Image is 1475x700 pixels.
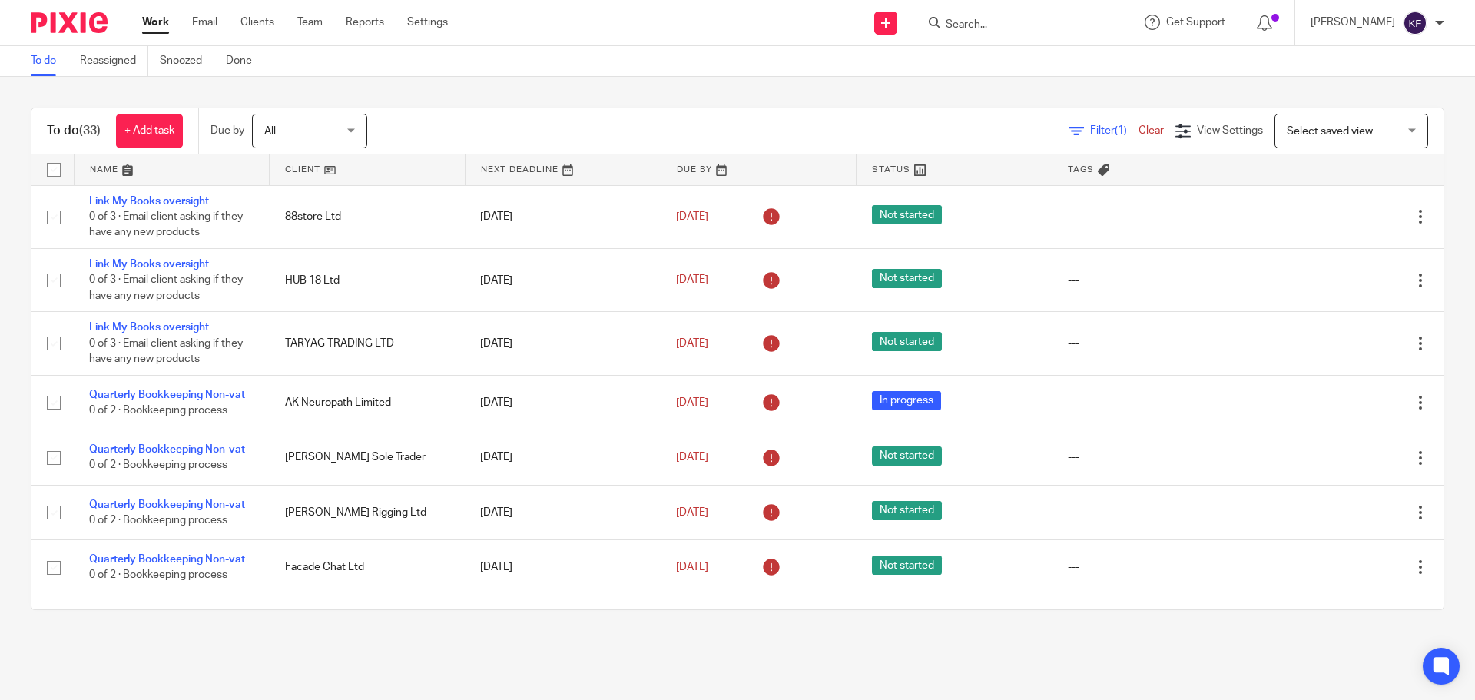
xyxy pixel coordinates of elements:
[465,185,661,248] td: [DATE]
[1090,125,1139,136] span: Filter
[192,15,217,30] a: Email
[160,46,214,76] a: Snoozed
[31,46,68,76] a: To do
[89,338,243,365] span: 0 of 3 · Email client asking if they have any new products
[297,15,323,30] a: Team
[89,405,227,416] span: 0 of 2 · Bookkeeping process
[270,485,466,539] td: [PERSON_NAME] Rigging Ltd
[210,123,244,138] p: Due by
[89,275,243,302] span: 0 of 3 · Email client asking if they have any new products
[89,390,245,400] a: Quarterly Bookkeeping Non-vat
[465,595,661,649] td: [DATE]
[1287,126,1373,137] span: Select saved view
[89,322,209,333] a: Link My Books oversight
[465,248,661,311] td: [DATE]
[1068,273,1233,288] div: ---
[944,18,1082,32] input: Search
[1068,559,1233,575] div: ---
[116,114,183,148] a: + Add task
[89,460,227,471] span: 0 of 2 · Bookkeeping process
[270,595,466,649] td: WHITEBERRY SALES LTD
[465,430,661,485] td: [DATE]
[1068,165,1094,174] span: Tags
[1068,395,1233,410] div: ---
[270,430,466,485] td: [PERSON_NAME] Sole Trader
[872,332,942,351] span: Not started
[270,540,466,595] td: Facade Chat Ltd
[872,391,941,410] span: In progress
[1403,11,1427,35] img: svg%3E
[270,185,466,248] td: 88store Ltd
[31,12,108,33] img: Pixie
[465,375,661,430] td: [DATE]
[89,499,245,510] a: Quarterly Bookkeeping Non-vat
[676,452,708,463] span: [DATE]
[676,338,708,349] span: [DATE]
[47,123,101,139] h1: To do
[1068,336,1233,351] div: ---
[1115,125,1127,136] span: (1)
[676,275,708,286] span: [DATE]
[270,375,466,430] td: AK Neuropath Limited
[1197,125,1263,136] span: View Settings
[89,444,245,455] a: Quarterly Bookkeeping Non-vat
[79,124,101,137] span: (33)
[1139,125,1164,136] a: Clear
[270,248,466,311] td: HUB 18 Ltd
[676,507,708,518] span: [DATE]
[89,609,245,619] a: Quarterly Bookkeeping Non-vat
[142,15,169,30] a: Work
[1068,209,1233,224] div: ---
[872,269,942,288] span: Not started
[89,515,227,526] span: 0 of 2 · Bookkeeping process
[89,211,243,238] span: 0 of 3 · Email client asking if they have any new products
[240,15,274,30] a: Clients
[465,540,661,595] td: [DATE]
[1068,505,1233,520] div: ---
[226,46,264,76] a: Done
[1311,15,1395,30] p: [PERSON_NAME]
[1166,17,1225,28] span: Get Support
[264,126,276,137] span: All
[407,15,448,30] a: Settings
[270,312,466,375] td: TARYAG TRADING LTD
[80,46,148,76] a: Reassigned
[89,259,209,270] a: Link My Books oversight
[89,570,227,581] span: 0 of 2 · Bookkeeping process
[872,556,942,575] span: Not started
[676,397,708,408] span: [DATE]
[872,205,942,224] span: Not started
[465,312,661,375] td: [DATE]
[465,485,661,539] td: [DATE]
[872,446,942,466] span: Not started
[872,501,942,520] span: Not started
[676,562,708,572] span: [DATE]
[676,211,708,222] span: [DATE]
[346,15,384,30] a: Reports
[1068,450,1233,465] div: ---
[89,196,209,207] a: Link My Books oversight
[89,554,245,565] a: Quarterly Bookkeeping Non-vat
